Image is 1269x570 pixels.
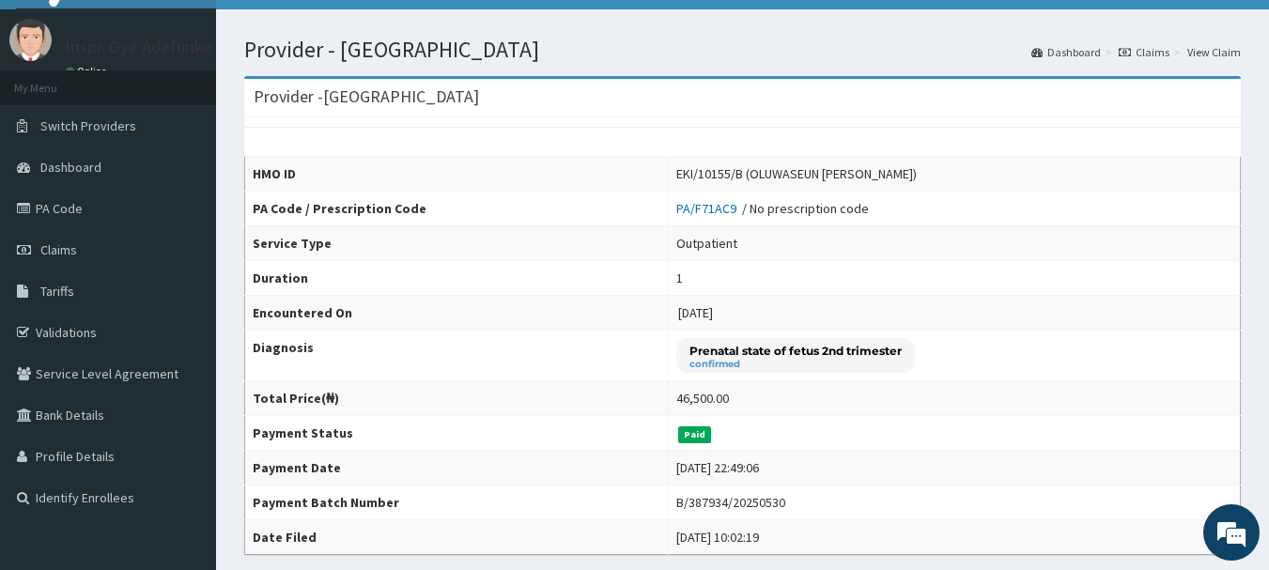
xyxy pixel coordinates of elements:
span: Claims [40,241,77,258]
span: Tariffs [40,283,74,300]
h1: Provider - [GEOGRAPHIC_DATA] [244,38,1241,62]
div: 46,500.00 [676,389,729,408]
span: Paid [678,426,712,443]
div: 1 [676,269,683,287]
h3: Provider - [GEOGRAPHIC_DATA] [254,88,479,105]
th: Diagnosis [245,331,669,381]
a: View Claim [1187,44,1241,60]
a: PA/F71AC9 [676,200,742,217]
span: [DATE] [678,304,713,321]
th: Total Price(₦) [245,381,669,416]
div: [DATE] 22:49:06 [676,458,759,477]
small: confirmed [689,360,902,369]
th: Payment Batch Number [245,485,669,520]
a: Online [66,65,111,78]
img: User Image [9,19,52,61]
th: PA Code / Prescription Code [245,192,669,226]
th: Encountered On [245,296,669,331]
th: Payment Date [245,451,669,485]
th: Date Filed [245,520,669,555]
th: HMO ID [245,157,669,192]
th: Service Type [245,226,669,261]
div: EKI/10155/B (OLUWASEUN [PERSON_NAME]) [676,164,917,183]
div: B/387934/20250530 [676,493,785,512]
p: Inspr. Oye Adefunke [66,39,212,55]
p: Prenatal state of fetus 2nd trimester [689,343,902,359]
span: Dashboard [40,159,101,176]
th: Duration [245,261,669,296]
div: [DATE] 10:02:19 [676,528,759,547]
div: / No prescription code [676,199,869,218]
div: Outpatient [676,234,737,253]
a: Dashboard [1031,44,1101,60]
a: Claims [1119,44,1169,60]
span: Switch Providers [40,117,136,134]
th: Payment Status [245,416,669,451]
